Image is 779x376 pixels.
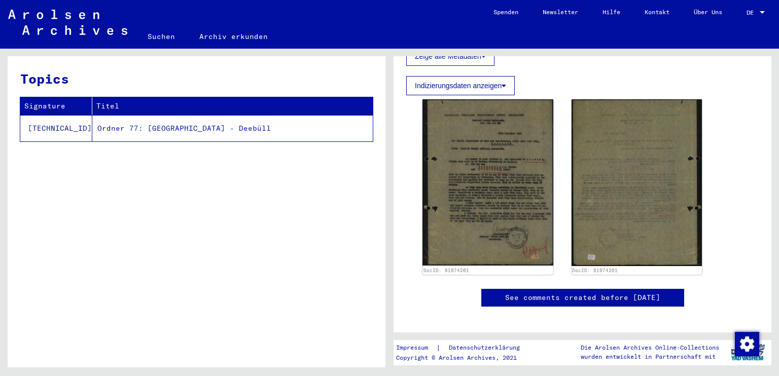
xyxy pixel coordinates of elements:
[396,343,532,353] div: |
[406,76,515,95] button: Indizierungsdaten anzeigen
[441,343,532,353] a: Datenschutzerklärung
[734,331,759,356] div: Zustimmung ändern
[20,115,92,141] td: [TECHNICAL_ID]
[572,99,702,266] img: 002.jpg
[505,292,660,303] a: See comments created before [DATE]
[396,343,436,353] a: Impressum
[92,97,373,115] th: Titel
[735,332,759,356] img: Zustimmung ändern
[20,97,92,115] th: Signature
[581,352,719,361] p: wurden entwickelt in Partnerschaft mit
[92,115,373,141] td: Ordner 77: [GEOGRAPHIC_DATA] - Deebüll
[135,24,187,49] a: Suchen
[581,343,719,352] p: Die Arolsen Archives Online-Collections
[406,47,494,66] button: Zeige alle Metadaten
[423,268,469,273] a: DocID: 81974201
[8,10,127,35] img: Arolsen_neg.svg
[729,340,767,365] img: yv_logo.png
[187,24,280,49] a: Archiv erkunden
[422,99,553,266] img: 001.jpg
[396,353,532,362] p: Copyright © Arolsen Archives, 2021
[20,69,372,89] h3: Topics
[572,268,618,273] a: DocID: 81974201
[747,9,758,16] span: DE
